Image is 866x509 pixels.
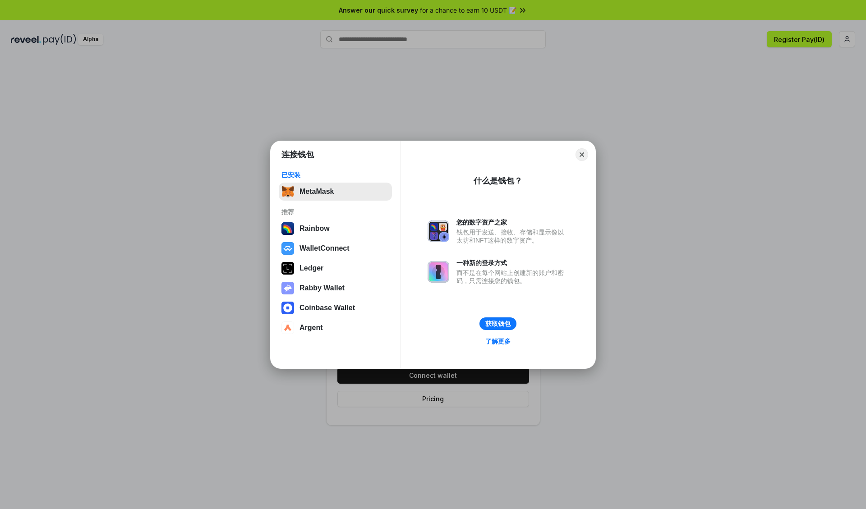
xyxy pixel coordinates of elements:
[299,244,350,252] div: WalletConnect
[456,269,568,285] div: 而不是在每个网站上创建新的账户和密码，只需连接您的钱包。
[279,183,392,201] button: MetaMask
[299,225,330,233] div: Rainbow
[281,222,294,235] img: svg+xml,%3Csvg%20width%3D%22120%22%20height%3D%22120%22%20viewBox%3D%220%200%20120%20120%22%20fil...
[279,279,392,297] button: Rabby Wallet
[281,208,389,216] div: 推荐
[299,304,355,312] div: Coinbase Wallet
[279,299,392,317] button: Coinbase Wallet
[576,148,588,161] button: Close
[281,242,294,255] img: svg+xml,%3Csvg%20width%3D%2228%22%20height%3D%2228%22%20viewBox%3D%220%200%2028%2028%22%20fill%3D...
[299,264,323,272] div: Ledger
[281,149,314,160] h1: 连接钱包
[474,175,522,186] div: 什么是钱包？
[279,220,392,238] button: Rainbow
[485,320,511,328] div: 获取钱包
[279,239,392,257] button: WalletConnect
[479,317,516,330] button: 获取钱包
[480,335,516,347] a: 了解更多
[279,259,392,277] button: Ledger
[281,302,294,314] img: svg+xml,%3Csvg%20width%3D%2228%22%20height%3D%2228%22%20viewBox%3D%220%200%2028%2028%22%20fill%3D...
[456,259,568,267] div: 一种新的登录方式
[299,188,334,196] div: MetaMask
[281,262,294,275] img: svg+xml,%3Csvg%20xmlns%3D%22http%3A%2F%2Fwww.w3.org%2F2000%2Fsvg%22%20width%3D%2228%22%20height%3...
[485,337,511,345] div: 了解更多
[299,324,323,332] div: Argent
[299,284,345,292] div: Rabby Wallet
[279,319,392,337] button: Argent
[281,282,294,294] img: svg+xml,%3Csvg%20xmlns%3D%22http%3A%2F%2Fwww.w3.org%2F2000%2Fsvg%22%20fill%3D%22none%22%20viewBox...
[281,185,294,198] img: svg+xml,%3Csvg%20fill%3D%22none%22%20height%3D%2233%22%20viewBox%3D%220%200%2035%2033%22%20width%...
[281,321,294,334] img: svg+xml,%3Csvg%20width%3D%2228%22%20height%3D%2228%22%20viewBox%3D%220%200%2028%2028%22%20fill%3D...
[428,261,449,283] img: svg+xml,%3Csvg%20xmlns%3D%22http%3A%2F%2Fwww.w3.org%2F2000%2Fsvg%22%20fill%3D%22none%22%20viewBox...
[281,171,389,179] div: 已安装
[428,220,449,242] img: svg+xml,%3Csvg%20xmlns%3D%22http%3A%2F%2Fwww.w3.org%2F2000%2Fsvg%22%20fill%3D%22none%22%20viewBox...
[456,218,568,226] div: 您的数字资产之家
[456,228,568,244] div: 钱包用于发送、接收、存储和显示像以太坊和NFT这样的数字资产。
